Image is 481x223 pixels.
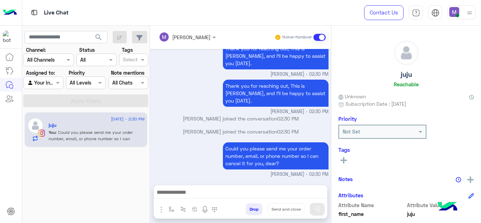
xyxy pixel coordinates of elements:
[270,71,329,78] span: [PERSON_NAME] - 02:30 PM
[111,69,144,76] label: Note mentions
[49,122,56,128] h5: juju
[23,94,148,107] button: Apply Filters
[49,130,56,135] span: You
[338,202,406,209] span: Attribute Name
[157,205,165,214] img: send attachment
[456,177,461,182] img: notes
[201,205,209,214] img: send voice note
[90,31,107,46] button: search
[435,195,460,219] img: hulul-logo.png
[122,56,138,65] div: Select
[314,206,321,213] img: send message
[111,116,144,122] span: [DATE] - 2:30 PM
[177,203,189,215] button: Trigger scenario
[38,130,45,137] img: Instagram
[30,8,39,17] img: tab
[223,80,329,107] p: 14/8/2025, 2:30 PM
[153,115,329,122] p: [PERSON_NAME] joined the conversation
[94,33,103,42] span: search
[345,100,406,107] span: Subscription Date : [DATE]
[27,118,43,134] img: defaultAdmin.png
[26,46,46,54] label: Channel:
[122,46,133,54] label: Tags
[44,8,69,18] p: Live Chat
[449,7,459,17] img: userImage
[407,202,474,209] span: Attribute Value
[49,130,133,148] span: Could you please send me your order number, email, or phone number so I can cancel it for you, dear?
[364,5,404,20] a: Contact Us
[277,129,299,135] span: 02:30 PM
[268,203,305,215] button: Send and close
[3,5,17,20] img: Logo
[407,210,474,218] span: juju
[79,46,95,54] label: Status
[153,128,329,135] p: [PERSON_NAME] joined the conversation
[169,206,174,212] img: select flow
[69,69,85,76] label: Priority
[401,70,412,79] h5: juju
[180,206,186,212] img: Trigger scenario
[394,81,419,87] h6: Reachable
[338,210,406,218] span: first_name
[3,31,15,43] img: 317874714732967
[166,203,177,215] button: select flow
[246,203,262,215] button: Drop
[223,142,329,169] p: 14/8/2025, 2:30 PM
[431,9,439,17] img: tab
[409,5,423,20] a: tab
[465,8,474,17] img: profile
[192,206,198,212] img: create order
[26,69,55,76] label: Assigned to:
[270,109,329,115] span: [PERSON_NAME] - 02:30 PM
[338,116,357,122] h6: Priority
[338,147,474,153] h6: Tags
[338,93,366,100] span: Unknown
[282,35,312,40] small: Human Handover
[223,42,329,69] p: 14/8/2025, 2:30 PM
[277,116,299,122] span: 02:30 PM
[189,203,201,215] button: create order
[270,171,329,178] span: [PERSON_NAME] - 02:30 PM
[212,207,217,212] img: make a call
[338,192,363,198] h6: Attributes
[394,41,418,65] img: defaultAdmin.png
[412,9,420,17] img: tab
[467,176,474,183] img: add
[338,176,353,182] h6: Notes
